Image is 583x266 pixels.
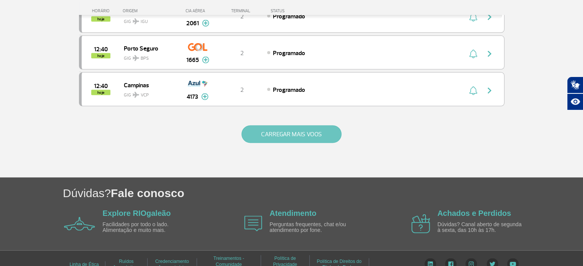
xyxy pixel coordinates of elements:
span: hoje [91,90,110,95]
a: Achados e Perdidos [437,209,511,217]
div: CIA AÉREA [179,8,217,13]
img: destiny_airplane.svg [133,92,139,98]
span: GIG [124,14,173,25]
span: Programado [273,86,305,94]
div: Plugin de acessibilidade da Hand Talk. [567,77,583,110]
img: mais-info-painel-voo.svg [202,20,209,27]
span: hoje [91,53,110,59]
span: Programado [273,49,305,57]
button: Abrir recursos assistivos. [567,93,583,110]
span: GIG [124,51,173,62]
span: Programado [273,13,305,20]
h1: Dúvidas? [63,185,583,201]
span: Porto Seguro [124,43,173,53]
span: 2025-08-25 12:40:00 [94,47,108,52]
div: STATUS [267,8,329,13]
p: Perguntas frequentes, chat e/ou atendimento por fone. [269,222,358,233]
div: HORÁRIO [81,8,123,13]
img: airplane icon [64,217,95,231]
a: Explore RIOgaleão [103,209,171,217]
p: Dúvidas? Canal aberto de segunda à sexta, das 10h às 17h. [437,222,526,233]
p: Facilidades por todo o lado. Alimentação e muito mais. [103,222,191,233]
a: Atendimento [269,209,316,217]
span: GIG [124,88,173,99]
span: IGU [141,18,148,25]
span: 2061 [186,19,199,28]
div: ORIGEM [123,8,179,13]
span: Fale conosco [111,187,184,199]
img: sino-painel-voo.svg [469,86,477,95]
img: destiny_airplane.svg [133,18,139,24]
img: mais-info-painel-voo.svg [201,93,209,100]
span: hoje [91,16,110,22]
span: VCP [141,92,149,99]
span: 4173 [187,92,198,101]
span: Campinas [124,80,173,90]
button: CARREGAR MAIS VOOS [241,126,342,143]
img: mais-info-painel-voo.svg [202,57,209,64]
img: seta-direita-painel-voo.svg [485,49,494,59]
img: sino-painel-voo.svg [469,49,477,59]
span: 2 [240,13,244,20]
span: 2025-08-25 12:40:00 [94,83,108,89]
img: airplane icon [244,216,262,232]
span: 2 [240,86,244,94]
img: seta-direita-painel-voo.svg [485,86,494,95]
img: destiny_airplane.svg [133,55,139,61]
span: BPS [141,55,149,62]
span: 2 [240,49,244,57]
div: TERMINAL [217,8,267,13]
button: Abrir tradutor de língua de sinais. [567,77,583,93]
img: airplane icon [411,214,430,233]
span: 1665 [186,55,199,65]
